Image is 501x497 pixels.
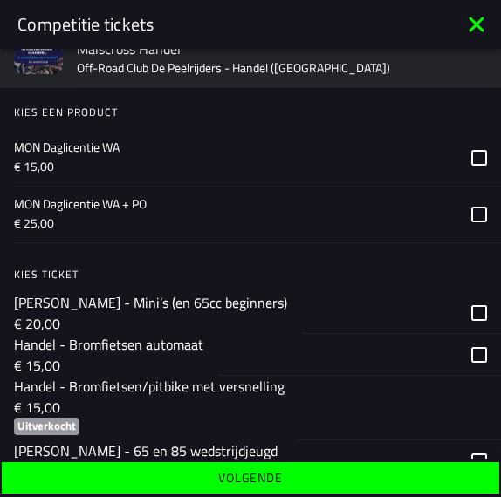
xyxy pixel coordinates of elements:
[14,25,63,74] img: event-image
[14,397,285,418] p: € 15,00
[2,462,499,494] ion-button: Volgende
[14,158,457,175] p: € 15,00
[77,59,487,77] p: Off-Road Club De Peelrijders - Handel ([GEOGRAPHIC_DATA])
[14,139,457,156] p: MON Daglicentie WA
[14,376,285,397] p: Handel - Bromfietsen/pitbike met versnelling
[14,292,287,313] p: [PERSON_NAME] - Mini’s (en 65cc beginners)
[14,104,118,120] ion-text: Kies een product
[14,355,203,376] p: € 15,00
[14,334,203,355] p: Handel - Bromfietsen automaat
[77,41,487,58] h2: Maiscross Handel
[14,214,457,232] p: € 25,00
[14,267,501,283] ion-label: Kies ticket
[14,195,457,213] p: MON Daglicentie WA + PO
[14,313,287,334] p: € 20,00
[14,418,79,435] ion-badge: Uitverkocht
[14,440,278,461] p: [PERSON_NAME] - 65 en 85 wedstrijdjeugd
